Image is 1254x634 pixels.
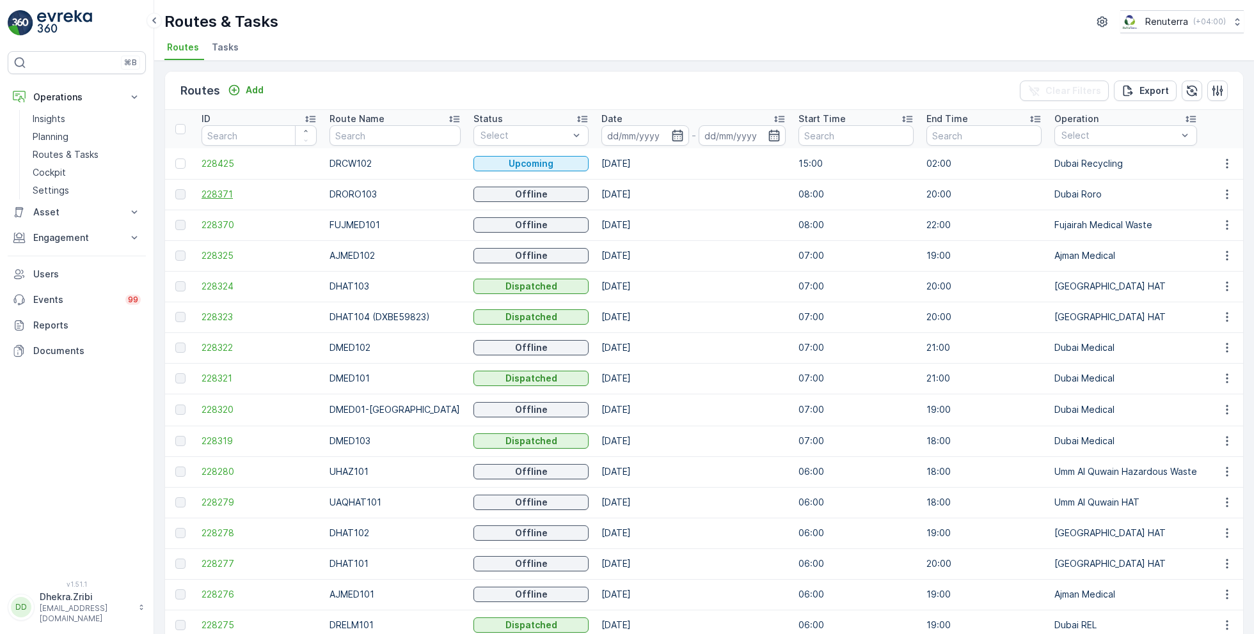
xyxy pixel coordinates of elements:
[595,487,792,518] td: [DATE]
[202,372,317,385] a: 228321
[175,528,186,538] div: Toggle Row Selected
[202,527,317,539] a: 228278
[595,426,792,456] td: [DATE]
[175,467,186,477] div: Toggle Row Selected
[798,527,914,539] p: 06:00
[515,249,548,262] p: Offline
[595,548,792,579] td: [DATE]
[473,464,589,479] button: Offline
[505,619,557,631] p: Dispatched
[37,10,92,36] img: logo_light-DOdMpM7g.png
[329,112,385,125] p: Route Name
[595,518,792,548] td: [DATE]
[926,496,1042,509] p: 18:00
[699,125,786,146] input: dd/mm/yyyy
[505,435,557,447] p: Dispatched
[33,166,66,179] p: Cockpit
[1020,81,1109,101] button: Clear Filters
[798,435,914,447] p: 07:00
[8,84,146,110] button: Operations
[329,435,461,447] p: DMED103
[33,319,141,332] p: Reports
[1054,527,1197,539] p: [GEOGRAPHIC_DATA] HAT
[223,82,269,98] button: Add
[473,525,589,541] button: Offline
[124,58,137,68] p: ⌘B
[28,164,146,182] a: Cockpit
[798,496,914,509] p: 06:00
[926,619,1042,631] p: 19:00
[329,527,461,539] p: DHAT102
[175,189,186,199] div: Toggle Row Selected
[509,157,553,170] p: Upcoming
[202,249,317,262] span: 228325
[33,91,120,104] p: Operations
[202,157,317,170] a: 228425
[515,465,548,478] p: Offline
[1054,188,1197,201] p: Dubai Roro
[329,588,461,601] p: AJMED101
[595,363,792,394] td: [DATE]
[202,341,317,354] a: 228322
[1054,496,1197,509] p: Umm Al Quwain HAT
[926,311,1042,323] p: 20:00
[202,496,317,509] a: 228279
[8,338,146,364] a: Documents
[798,157,914,170] p: 15:00
[1139,84,1169,97] p: Export
[33,130,68,143] p: Planning
[515,341,548,354] p: Offline
[202,311,317,323] a: 228323
[202,588,317,601] a: 228276
[28,128,146,146] a: Planning
[329,619,461,631] p: DRELM101
[202,280,317,293] span: 228324
[40,591,132,603] p: Dhekra.Zribi
[473,587,589,602] button: Offline
[33,112,65,125] p: Insights
[164,12,278,32] p: Routes & Tasks
[28,110,146,128] a: Insights
[33,344,141,357] p: Documents
[1061,129,1177,142] p: Select
[473,556,589,571] button: Offline
[1054,403,1197,416] p: Dubai Medical
[33,148,99,161] p: Routes & Tasks
[1054,280,1197,293] p: [GEOGRAPHIC_DATA] HAT
[595,210,792,240] td: [DATE]
[595,394,792,426] td: [DATE]
[212,41,239,54] span: Tasks
[33,293,118,306] p: Events
[8,313,146,338] a: Reports
[515,496,548,509] p: Offline
[926,465,1042,478] p: 18:00
[473,402,589,417] button: Offline
[595,579,792,610] td: [DATE]
[798,372,914,385] p: 07:00
[473,279,589,294] button: Dispatched
[329,311,461,323] p: DHAT104 (DXBE59823)
[202,188,317,201] a: 228371
[202,219,317,231] span: 228370
[202,557,317,570] a: 228277
[202,619,317,631] span: 228275
[515,403,548,416] p: Offline
[473,112,503,125] p: Status
[595,271,792,302] td: [DATE]
[798,619,914,631] p: 06:00
[473,340,589,355] button: Offline
[1054,372,1197,385] p: Dubai Medical
[329,403,461,416] p: DMED01-[GEOGRAPHIC_DATA]
[11,597,31,617] div: DD
[798,125,914,146] input: Search
[505,280,557,293] p: Dispatched
[601,125,689,146] input: dd/mm/yyyy
[595,302,792,332] td: [DATE]
[175,220,186,230] div: Toggle Row Selected
[926,125,1042,146] input: Search
[202,465,317,478] a: 228280
[798,311,914,323] p: 07:00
